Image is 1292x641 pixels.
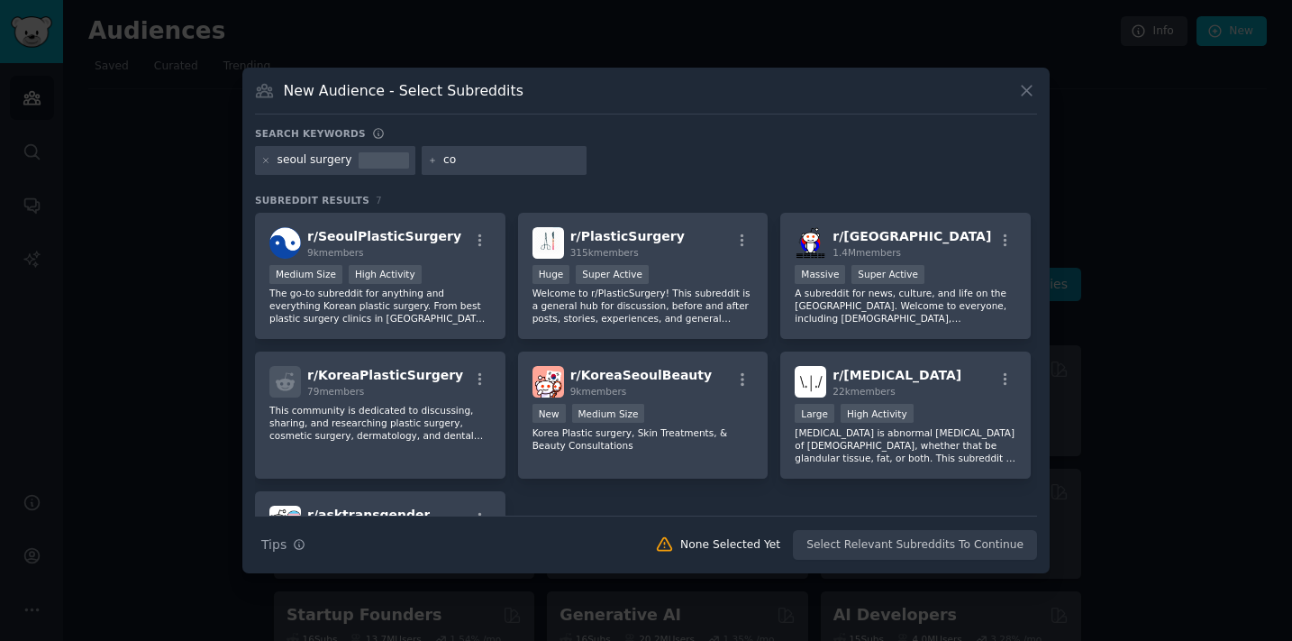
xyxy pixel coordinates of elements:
[269,287,491,325] p: The go-to subreddit for anything and everything Korean plastic surgery. From best plastic surgery...
[841,404,914,423] div: High Activity
[570,229,685,243] span: r/ PlasticSurgery
[261,536,287,554] span: Tips
[307,229,461,243] span: r/ SeoulPlasticSurgery
[255,127,366,140] h3: Search keywords
[269,404,491,442] p: This community is dedicated to discussing, sharing, and researching plastic surgery, cosmetic sur...
[269,506,301,537] img: asktransgender
[833,368,961,382] span: r/ [MEDICAL_DATA]
[255,194,369,206] span: Subreddit Results
[576,265,649,284] div: Super Active
[833,386,895,397] span: 22k members
[532,287,754,325] p: Welcome to r/PlasticSurgery! This subreddit is a general hub for discussion, before and after pos...
[572,404,645,423] div: Medium Size
[307,386,364,397] span: 79 members
[532,404,566,423] div: New
[532,366,564,398] img: KoreaSeoulBeauty
[284,81,523,100] h3: New Audience - Select Subreddits
[307,508,430,522] span: r/ asktransgender
[795,227,826,259] img: korea
[795,404,834,423] div: Large
[532,426,754,452] p: Korea Plastic surgery, Skin Treatments, & Beauty Consultations
[376,195,382,206] span: 7
[532,227,564,259] img: PlasticSurgery
[349,265,422,284] div: High Activity
[833,247,901,258] span: 1.4M members
[833,229,991,243] span: r/ [GEOGRAPHIC_DATA]
[532,265,570,284] div: Huge
[795,265,845,284] div: Massive
[307,368,463,382] span: r/ KoreaPlasticSurgery
[278,152,352,169] div: seoul surgery
[851,265,924,284] div: Super Active
[795,287,1016,325] p: A subreddit for news, culture, and life on the [GEOGRAPHIC_DATA]. Welcome to everyone, including ...
[570,368,712,382] span: r/ KoreaSeoulBeauty
[307,247,364,258] span: 9k members
[269,265,342,284] div: Medium Size
[680,537,780,554] div: None Selected Yet
[570,247,639,258] span: 315k members
[443,152,580,169] input: New Keyword
[795,366,826,398] img: gynecomastia
[255,529,312,561] button: Tips
[269,227,301,259] img: SeoulPlasticSurgery
[795,426,1016,464] p: [MEDICAL_DATA] is abnormal [MEDICAL_DATA] of [DEMOGRAPHIC_DATA], whether that be glandular tissue...
[570,386,627,397] span: 9k members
